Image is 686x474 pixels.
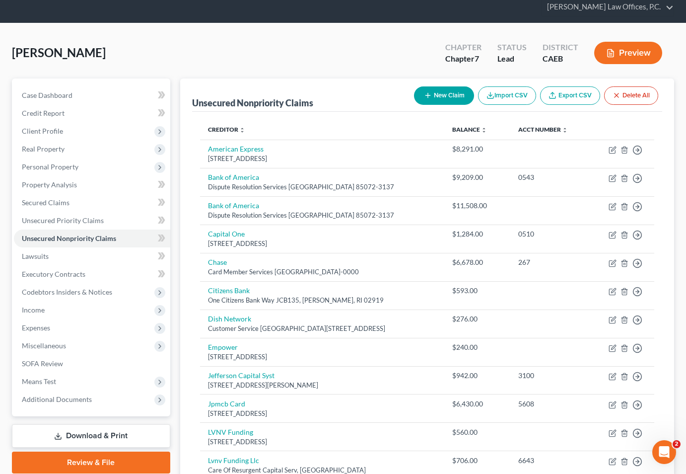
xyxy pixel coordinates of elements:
[22,162,78,171] span: Personal Property
[518,399,582,409] div: 5608
[452,399,502,409] div: $6,430.00
[22,109,65,117] span: Credit Report
[22,270,85,278] span: Executory Contracts
[445,53,481,65] div: Chapter
[452,172,502,182] div: $9,209.00
[14,194,170,212] a: Secured Claims
[652,440,676,464] iframe: Intercom live chat
[22,127,63,135] span: Client Profile
[594,42,662,64] button: Preview
[208,145,264,153] a: American Express
[452,144,502,154] div: $8,291.00
[239,127,245,133] i: unfold_more
[22,216,104,225] span: Unsecured Priority Claims
[192,97,313,109] div: Unsecured Nonpriority Claims
[497,53,527,65] div: Lead
[208,437,436,447] div: [STREET_ADDRESS]
[22,288,112,296] span: Codebtors Insiders & Notices
[14,355,170,373] a: SOFA Review
[478,86,536,105] button: Import CSV
[208,286,250,295] a: Citizens Bank
[208,352,436,362] div: [STREET_ADDRESS]
[452,201,502,211] div: $11,508.00
[22,395,92,403] span: Additional Documents
[208,211,436,220] div: Dispute Resolution Services [GEOGRAPHIC_DATA] 85072-3137
[22,180,77,189] span: Property Analysis
[208,296,436,305] div: One Citizens Bank Way JCB135, [PERSON_NAME], RI 02919
[14,265,170,283] a: Executory Contracts
[22,198,69,207] span: Secured Claims
[604,86,658,105] button: Delete All
[14,86,170,104] a: Case Dashboard
[452,126,487,133] a: Balance unfold_more
[673,440,681,448] span: 2
[14,247,170,265] a: Lawsuits
[22,145,65,153] span: Real Property
[540,86,600,105] a: Export CSV
[14,176,170,194] a: Property Analysis
[208,201,259,210] a: Bank of America
[543,53,578,65] div: CAEB
[22,91,72,99] span: Case Dashboard
[208,267,436,277] div: Card Member Services [GEOGRAPHIC_DATA]-0000
[208,230,245,238] a: Capital One
[208,239,436,248] div: [STREET_ADDRESS]
[208,182,436,192] div: Dispute Resolution Services [GEOGRAPHIC_DATA] 85072-3137
[208,173,259,181] a: Bank of America
[14,212,170,230] a: Unsecured Priority Claims
[22,234,116,242] span: Unsecured Nonpriority Claims
[12,452,170,474] a: Review & File
[518,172,582,182] div: 0543
[452,286,502,296] div: $593.00
[452,229,502,239] div: $1,284.00
[22,341,66,350] span: Miscellaneous
[208,343,238,351] a: Empower
[22,323,50,332] span: Expenses
[518,371,582,381] div: 3100
[22,377,56,386] span: Means Test
[208,399,245,408] a: Jpmcb Card
[14,104,170,122] a: Credit Report
[452,314,502,324] div: $276.00
[12,424,170,448] a: Download & Print
[452,456,502,466] div: $706.00
[208,409,436,418] div: [STREET_ADDRESS]
[497,42,527,53] div: Status
[208,381,436,390] div: [STREET_ADDRESS][PERSON_NAME]
[12,45,106,60] span: [PERSON_NAME]
[452,427,502,437] div: $560.00
[452,342,502,352] div: $240.00
[208,258,227,266] a: Chase
[208,371,274,380] a: Jefferson Capital Syst
[475,54,479,63] span: 7
[518,126,568,133] a: Acct Number unfold_more
[22,359,63,368] span: SOFA Review
[208,315,251,323] a: Dish Network
[14,230,170,247] a: Unsecured Nonpriority Claims
[414,86,474,105] button: New Claim
[518,229,582,239] div: 0510
[518,456,582,466] div: 6643
[518,257,582,267] div: 267
[481,127,487,133] i: unfold_more
[452,371,502,381] div: $942.00
[208,428,253,436] a: LVNV Funding
[208,456,259,465] a: Lvnv Funding Llc
[208,324,436,333] div: Customer Service [GEOGRAPHIC_DATA][STREET_ADDRESS]
[22,306,45,314] span: Income
[445,42,481,53] div: Chapter
[208,154,436,163] div: [STREET_ADDRESS]
[452,257,502,267] div: $6,678.00
[562,127,568,133] i: unfold_more
[543,42,578,53] div: District
[22,252,49,260] span: Lawsuits
[208,126,245,133] a: Creditor unfold_more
